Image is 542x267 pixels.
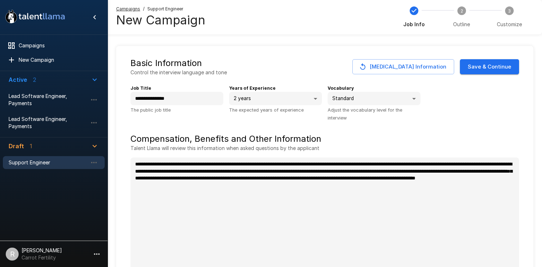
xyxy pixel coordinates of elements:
p: The expected years of experience [229,106,322,114]
b: Years of Experience [229,85,276,91]
span: Outline [453,21,470,28]
div: Standard [328,92,420,106]
text: 3 [508,8,511,13]
p: Talent Llama will review this information when asked questions by the applicant [130,145,519,152]
button: [MEDICAL_DATA] Information [352,59,454,74]
div: 2 years [229,92,322,106]
h5: Basic Information [130,57,202,69]
button: Save & Continue [460,59,519,74]
span: Customize [497,21,522,28]
b: Vocabulary [328,85,354,91]
span: Job Info [403,21,425,28]
p: Adjust the vocabulary level for the interview [328,106,420,121]
u: Campaigns [116,6,140,11]
p: Control the interview language and tone [130,69,227,76]
span: / [143,5,144,13]
h5: Compensation, Benefits and Other Information [130,133,519,145]
h4: New Campaign [116,13,205,28]
p: The public job title [130,106,223,114]
text: 2 [460,8,463,13]
span: Support Engineer [147,5,183,13]
b: Job Title [130,85,151,91]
